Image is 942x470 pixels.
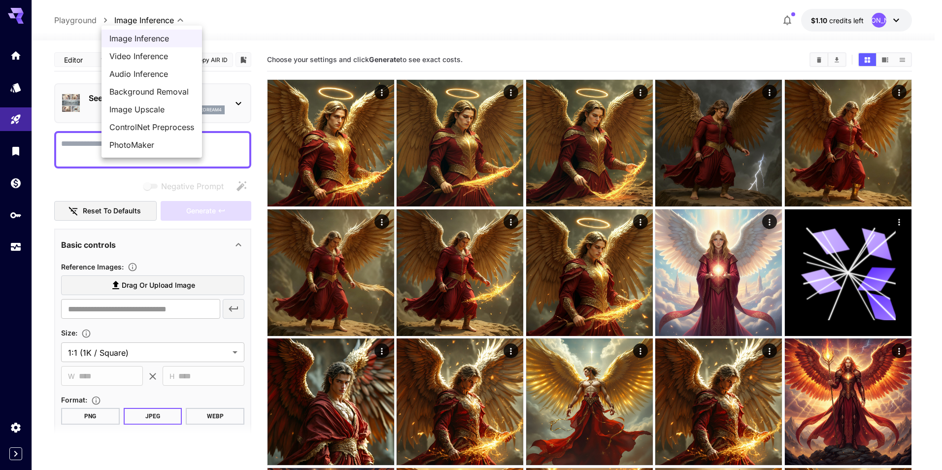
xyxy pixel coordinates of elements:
[109,33,194,44] span: Image Inference
[109,103,194,115] span: Image Upscale
[109,68,194,80] span: Audio Inference
[109,86,194,98] span: Background Removal
[109,139,194,151] span: PhotoMaker
[109,50,194,62] span: Video Inference
[109,121,194,133] span: ControlNet Preprocess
